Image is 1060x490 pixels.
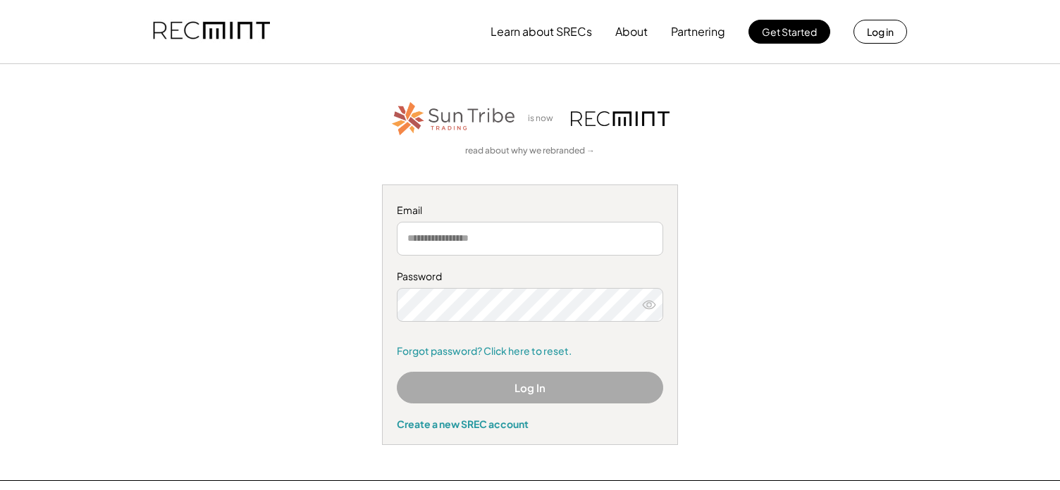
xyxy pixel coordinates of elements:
div: Password [397,270,663,284]
img: recmint-logotype%403x.png [571,111,670,126]
button: Learn about SRECs [491,18,592,46]
button: Partnering [671,18,725,46]
div: is now [524,113,564,125]
button: Log in [853,20,907,44]
button: Get Started [748,20,830,44]
img: STT_Horizontal_Logo%2B-%2BColor.png [390,99,517,138]
a: read about why we rebranded → [465,145,595,157]
div: Create a new SREC account [397,417,663,430]
a: Forgot password? Click here to reset. [397,344,663,358]
div: Email [397,203,663,218]
button: About [615,18,648,46]
button: Log In [397,372,663,403]
img: recmint-logotype%403x.png [153,8,270,56]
